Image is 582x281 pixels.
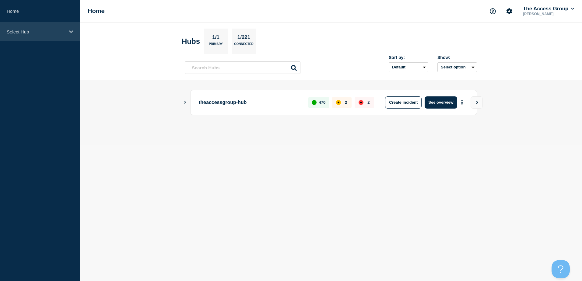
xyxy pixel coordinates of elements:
[7,29,65,34] p: Select Hub
[88,8,105,15] h1: Home
[359,100,363,105] div: down
[185,61,300,74] input: Search Hubs
[471,96,483,109] button: View
[234,42,253,49] p: Connected
[209,42,223,49] p: Primary
[522,6,575,12] button: The Access Group
[336,100,341,105] div: affected
[345,100,347,105] p: 2
[503,5,516,18] button: Account settings
[458,97,466,108] button: More actions
[522,12,575,16] p: [PERSON_NAME]
[199,96,301,109] p: theaccessgroup-hub
[425,96,457,109] button: See overview
[389,62,428,72] select: Sort by
[182,37,200,46] h2: Hubs
[437,62,477,72] button: Select option
[319,100,326,105] p: 470
[486,5,499,18] button: Support
[385,96,422,109] button: Create incident
[184,100,187,105] button: Show Connected Hubs
[552,260,570,278] iframe: Help Scout Beacon - Open
[367,100,370,105] p: 2
[437,55,477,60] div: Show:
[210,34,222,42] p: 1/1
[312,100,317,105] div: up
[389,55,428,60] div: Sort by:
[235,34,253,42] p: 1/221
